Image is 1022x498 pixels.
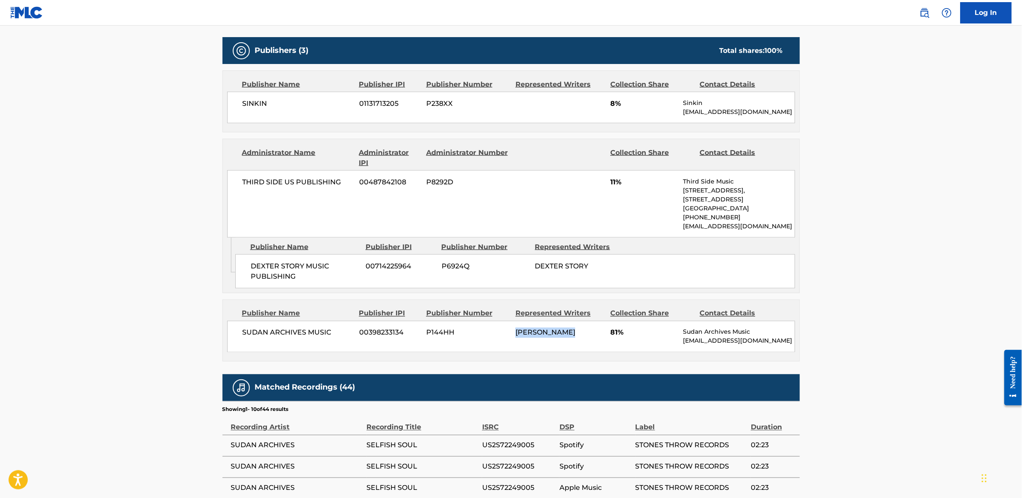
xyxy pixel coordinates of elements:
[515,79,604,90] div: Represented Writers
[482,440,556,451] span: US2S72249005
[359,328,420,338] span: 00398233134
[720,46,783,56] div: Total shares:
[231,462,363,472] span: SUDAN ARCHIVES
[683,213,794,222] p: [PHONE_NUMBER]
[559,462,631,472] span: Spotify
[242,148,353,168] div: Administrator Name
[515,329,575,337] span: [PERSON_NAME]
[916,4,933,21] a: Public Search
[961,2,1012,23] a: Log In
[979,457,1022,498] iframe: Chat Widget
[515,309,604,319] div: Represented Writers
[251,261,360,282] span: DEXTER STORY MUSIC PUBLISHING
[610,328,676,338] span: 81%
[610,309,693,319] div: Collection Share
[683,204,794,213] p: [GEOGRAPHIC_DATA]
[635,483,747,493] span: STONES THROW RECORDS
[700,148,783,168] div: Contact Details
[751,414,795,433] div: Duration
[242,309,353,319] div: Publisher Name
[426,328,509,338] span: P144HH
[559,483,631,493] span: Apple Music
[359,99,420,109] span: 01131713205
[751,462,795,472] span: 02:23
[683,108,794,116] p: [EMAIL_ADDRESS][DOMAIN_NAME]
[610,177,676,187] span: 11%
[482,414,556,433] div: ISRC
[920,8,930,18] img: search
[610,79,693,90] div: Collection Share
[426,177,509,187] span: P8292D
[223,406,289,414] p: Showing 1 - 10 of 44 results
[683,337,794,346] p: [EMAIL_ADDRESS][DOMAIN_NAME]
[683,177,794,186] p: Third Side Music
[426,79,509,90] div: Publisher Number
[367,414,478,433] div: Recording Title
[635,414,747,433] div: Label
[482,483,556,493] span: US2S72249005
[751,440,795,451] span: 02:23
[610,99,676,109] span: 8%
[231,414,363,433] div: Recording Artist
[765,47,783,55] span: 100 %
[442,261,529,271] span: P6924Q
[426,148,509,168] div: Administrator Number
[242,79,353,90] div: Publisher Name
[635,440,747,451] span: STONES THROW RECORDS
[236,383,246,393] img: Matched Recordings
[250,242,359,252] div: Publisher Name
[535,242,622,252] div: Represented Writers
[998,343,1022,412] iframe: Resource Center
[683,222,794,231] p: [EMAIL_ADDRESS][DOMAIN_NAME]
[359,177,420,187] span: 00487842108
[243,177,353,187] span: THIRD SIDE US PUBLISHING
[938,4,955,21] div: Help
[10,6,43,19] img: MLC Logo
[683,186,794,195] p: [STREET_ADDRESS],
[683,99,794,108] p: Sinkin
[255,383,355,393] h5: Matched Recordings (44)
[243,328,353,338] span: SUDAN ARCHIVES MUSIC
[559,414,631,433] div: DSP
[700,79,783,90] div: Contact Details
[683,328,794,337] p: Sudan Archives Music
[610,148,693,168] div: Collection Share
[366,261,435,271] span: 00714225964
[942,8,952,18] img: help
[231,483,363,493] span: SUDAN ARCHIVES
[255,46,309,55] h5: Publishers (3)
[683,195,794,204] p: [STREET_ADDRESS]
[236,46,246,56] img: Publishers
[535,262,589,270] span: DEXTER STORY
[359,79,420,90] div: Publisher IPI
[243,99,353,109] span: SINKIN
[367,440,478,451] span: SELFISH SOUL
[359,309,420,319] div: Publisher IPI
[482,462,556,472] span: US2S72249005
[700,309,783,319] div: Contact Details
[366,242,435,252] div: Publisher IPI
[231,440,363,451] span: SUDAN ARCHIVES
[442,242,529,252] div: Publisher Number
[426,309,509,319] div: Publisher Number
[426,99,509,109] span: P238XX
[982,466,987,491] div: Drag
[751,483,795,493] span: 02:23
[359,148,420,168] div: Administrator IPI
[635,462,747,472] span: STONES THROW RECORDS
[367,462,478,472] span: SELFISH SOUL
[559,440,631,451] span: Spotify
[367,483,478,493] span: SELFISH SOUL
